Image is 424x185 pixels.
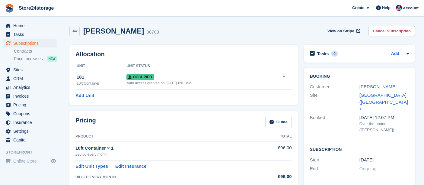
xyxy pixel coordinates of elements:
[3,21,57,30] a: menu
[3,157,57,165] a: menu
[368,26,415,36] a: Cancel Subscription
[310,165,359,172] div: End
[327,28,354,34] span: View on Stripe
[3,118,57,127] a: menu
[13,92,49,100] span: Invoices
[3,39,57,47] a: menu
[331,51,338,57] div: 0
[126,80,265,86] div: Auto access granted on [DATE] 6:01 AM
[359,114,409,121] div: [DATE] 12:07 PM
[13,157,49,165] span: Online Store
[310,157,359,164] div: Start
[13,83,49,92] span: Analytics
[75,145,257,152] div: 10ft Container × 1
[16,3,56,13] a: Store24storage
[13,118,49,127] span: Insurance
[257,141,292,160] td: £96.00
[352,5,364,11] span: Create
[14,55,57,62] a: Price increases NEW
[77,81,126,86] div: 10ft Container
[382,5,391,11] span: Help
[50,157,57,165] a: Preview store
[13,101,49,109] span: Pricing
[13,30,49,39] span: Tasks
[13,39,49,47] span: Subscriptions
[77,74,126,81] div: 181
[325,26,362,36] a: View on Stripe
[310,114,359,133] div: Booked
[310,92,359,112] div: Site
[257,173,292,180] div: £96.00
[126,74,154,80] span: Occupied
[75,163,108,170] a: Edit Unit Types
[3,109,57,118] a: menu
[14,48,57,54] a: Contracts
[359,166,377,171] span: Ongoing
[359,84,397,89] a: [PERSON_NAME]
[3,101,57,109] a: menu
[310,146,409,152] h2: Subscription
[13,66,49,74] span: Sites
[310,74,409,79] h2: Booking
[3,30,57,39] a: menu
[3,74,57,83] a: menu
[14,56,43,62] span: Price increases
[13,74,49,83] span: CRM
[13,127,49,135] span: Settings
[13,109,49,118] span: Coupons
[359,157,374,164] time: 2025-06-09 00:00:00 UTC
[265,117,292,127] a: Guide
[126,61,265,71] th: Unit Status
[396,5,402,11] img: George
[146,29,159,36] div: 88703
[13,136,49,144] span: Capital
[83,27,144,35] h2: [PERSON_NAME]
[47,56,57,62] div: NEW
[115,163,146,170] a: Edit Insurance
[75,152,257,157] div: £96.00 every month
[3,127,57,135] a: menu
[75,92,94,99] a: Add Unit
[3,83,57,92] a: menu
[75,51,292,58] h2: Allocation
[3,136,57,144] a: menu
[403,5,419,11] span: Account
[3,92,57,100] a: menu
[359,121,409,133] div: Over the phone ([PERSON_NAME])
[75,117,96,127] h2: Pricing
[310,83,359,90] div: Customer
[75,61,126,71] th: Unit
[257,132,292,141] th: Total
[5,149,60,155] span: Storefront
[75,132,257,141] th: Product
[317,51,329,57] h2: Tasks
[13,21,49,30] span: Home
[5,4,14,13] img: stora-icon-8386f47178a22dfd0bd8f6a31ec36ba5ce8667c1dd55bd0f319d3a0aa187defe.svg
[3,66,57,74] a: menu
[359,92,408,111] a: [GEOGRAPHIC_DATA] ([GEOGRAPHIC_DATA])
[391,50,399,57] a: Add
[75,174,257,180] div: BILLED EVERY MONTH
